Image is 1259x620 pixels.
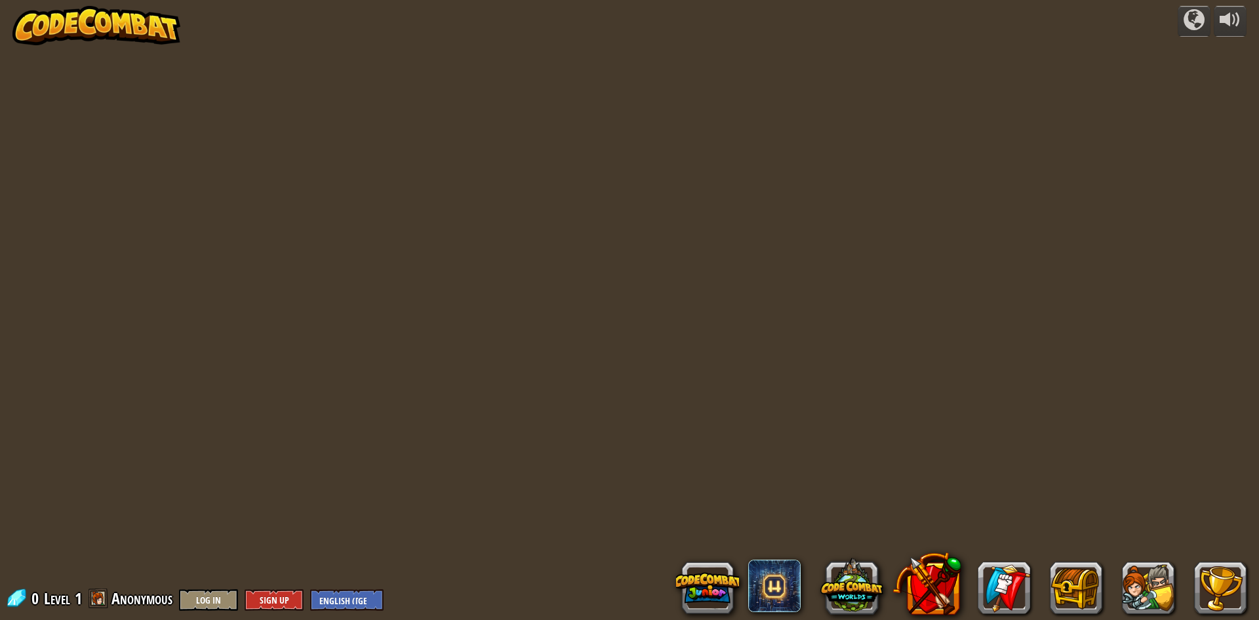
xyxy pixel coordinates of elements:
span: 0 [31,588,43,609]
button: Adjust volume [1214,6,1247,37]
span: 1 [75,588,82,609]
img: CodeCombat - Learn how to code by playing a game [12,6,180,45]
button: Log In [179,589,238,611]
span: Level [44,588,70,610]
button: Sign Up [245,589,304,611]
button: Campaigns [1178,6,1210,37]
span: Anonymous [111,588,172,609]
